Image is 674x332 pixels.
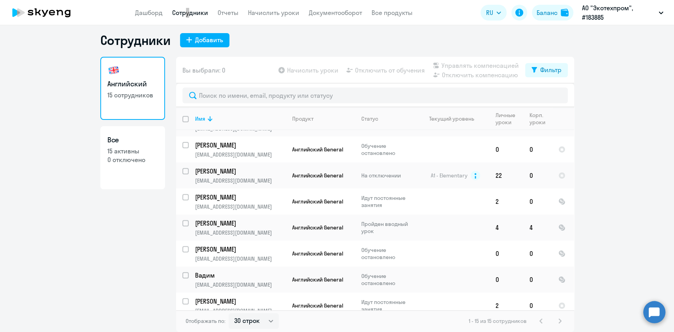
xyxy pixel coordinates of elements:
[195,177,285,184] p: [EMAIL_ADDRESS][DOMAIN_NAME]
[486,8,493,17] span: RU
[429,115,474,122] div: Текущий уровень
[195,255,285,262] p: [EMAIL_ADDRESS][DOMAIN_NAME]
[578,3,667,22] button: АО "Экотехпром", #183885
[523,162,552,188] td: 0
[195,203,285,210] p: [EMAIL_ADDRESS][DOMAIN_NAME]
[292,146,343,153] span: Английский General
[248,9,299,17] a: Начислить уроки
[523,267,552,293] td: 0
[361,142,415,157] p: Обучение остановлено
[292,172,343,179] span: Английский General
[489,136,523,162] td: 0
[489,267,523,293] td: 0
[182,65,225,75] span: Вы выбрали: 0
[292,276,343,283] span: Английский General
[195,193,284,201] p: [PERSON_NAME]
[525,63,568,77] button: Фильтр
[469,317,527,325] span: 1 - 15 из 15 сотрудников
[523,188,552,214] td: 0
[100,57,165,120] a: Английский15 сотрудников
[182,88,568,103] input: Поиск по имени, email, продукту или статусу
[532,5,573,21] button: Балансbalance
[481,5,507,21] button: RU
[523,241,552,267] td: 0
[523,293,552,319] td: 0
[195,281,285,288] p: [EMAIL_ADDRESS][DOMAIN_NAME]
[195,219,285,228] a: [PERSON_NAME]
[107,135,158,145] h3: Все
[195,245,284,254] p: [PERSON_NAME]
[172,9,208,17] a: Сотрудники
[195,297,285,306] a: [PERSON_NAME]
[422,115,489,122] div: Текущий уровень
[523,136,552,162] td: 0
[496,112,518,126] div: Личные уроки
[186,317,225,325] span: Отображать по:
[372,9,413,17] a: Все продукты
[292,224,343,231] span: Английский General
[489,188,523,214] td: 2
[195,297,284,306] p: [PERSON_NAME]
[107,155,158,164] p: 0 отключено
[523,214,552,241] td: 4
[195,115,285,122] div: Имя
[489,162,523,188] td: 22
[292,250,343,257] span: Английский General
[195,271,284,280] p: Вадим
[489,214,523,241] td: 4
[431,172,467,179] span: A1 - Elementary
[195,245,285,254] a: [PERSON_NAME]
[529,112,546,126] div: Корп. уроки
[180,33,229,47] button: Добавить
[537,8,558,17] div: Баланс
[292,115,355,122] div: Продукт
[361,246,415,261] p: Обучение остановлено
[195,219,284,228] p: [PERSON_NAME]
[361,194,415,209] p: Идут постоянные занятия
[195,167,285,175] a: [PERSON_NAME]
[489,241,523,267] td: 0
[195,307,285,314] p: [EMAIL_ADDRESS][DOMAIN_NAME]
[195,141,284,149] p: [PERSON_NAME]
[107,64,120,76] img: english
[540,65,561,75] div: Фильтр
[561,9,569,17] img: balance
[195,35,223,45] div: Добавить
[195,115,205,122] div: Имя
[309,9,362,17] a: Документооборот
[195,229,285,236] p: [EMAIL_ADDRESS][DOMAIN_NAME]
[361,298,415,313] p: Идут постоянные занятия
[582,3,655,22] p: АО "Экотехпром", #183885
[107,79,158,89] h3: Английский
[195,271,285,280] a: Вадим
[361,272,415,287] p: Обучение остановлено
[292,302,343,309] span: Английский General
[195,141,285,149] a: [PERSON_NAME]
[529,112,552,126] div: Корп. уроки
[361,220,415,235] p: Пройден вводный урок
[107,147,158,155] p: 15 активны
[489,293,523,319] td: 2
[195,167,284,175] p: [PERSON_NAME]
[107,91,158,99] p: 15 сотрудников
[135,9,163,17] a: Дашборд
[292,198,343,205] span: Английский General
[100,32,171,48] h1: Сотрудники
[195,151,285,158] p: [EMAIL_ADDRESS][DOMAIN_NAME]
[218,9,238,17] a: Отчеты
[100,126,165,189] a: Все15 активны0 отключено
[496,112,523,126] div: Личные уроки
[361,115,378,122] div: Статус
[292,115,314,122] div: Продукт
[195,193,285,201] a: [PERSON_NAME]
[361,115,415,122] div: Статус
[361,172,415,179] p: На отключении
